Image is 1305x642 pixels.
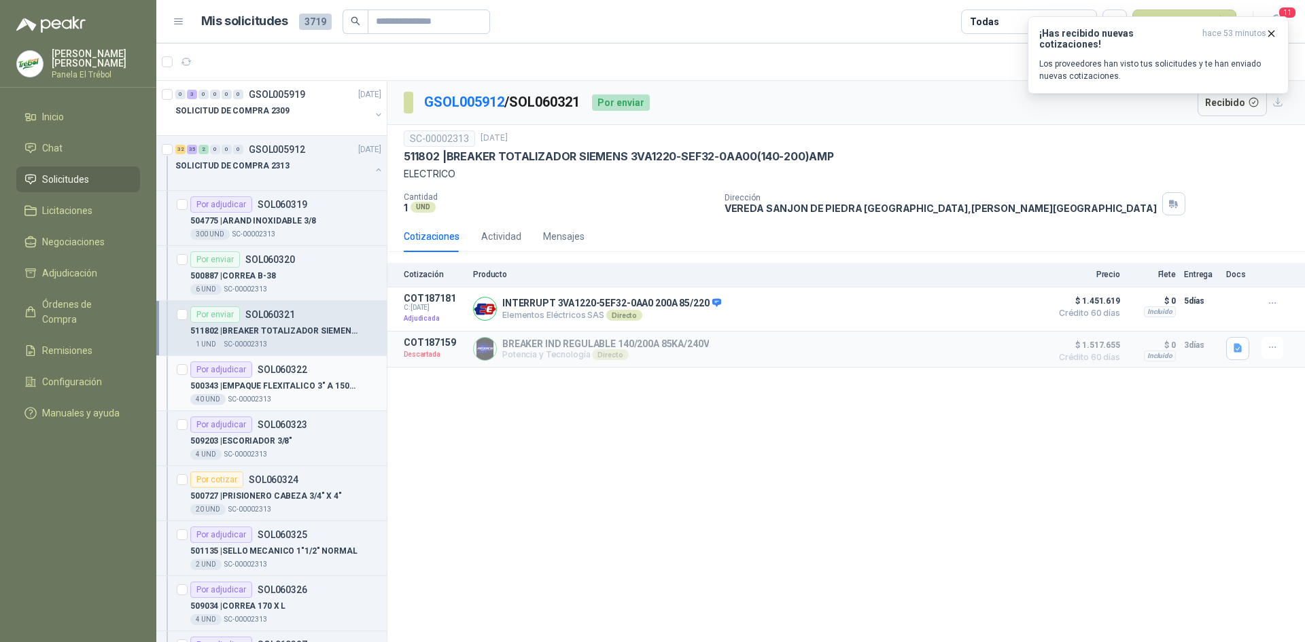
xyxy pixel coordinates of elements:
[481,132,508,145] p: [DATE]
[224,559,267,570] p: SC-00002313
[1052,270,1120,279] p: Precio
[1028,16,1289,94] button: ¡Has recibido nuevas cotizaciones!hace 53 minutos Los proveedores han visto tus solicitudes y te ...
[198,90,209,99] div: 0
[16,104,140,130] a: Inicio
[1184,270,1218,279] p: Entrega
[245,310,295,319] p: SOL060321
[502,298,721,310] p: INTERRUPT 3VA1220-5EF32-0AA0 200A 85/220
[725,193,1157,202] p: Dirección
[190,380,360,393] p: 500343 | EMPAQUE FLEXITALICO 3" A 150PSI
[190,361,252,378] div: Por adjudicar
[16,166,140,192] a: Solicitudes
[543,229,585,244] div: Mensajes
[1264,10,1289,34] button: 11
[1052,353,1120,361] span: Crédito 60 días
[190,559,222,570] div: 2 UND
[42,234,105,249] span: Negociaciones
[190,394,226,405] div: 40 UND
[175,160,290,173] p: SOLICITUD DE COMPRA 2313
[404,270,465,279] p: Cotización
[190,614,222,625] div: 4 UND
[258,420,307,429] p: SOL060323
[404,202,408,213] p: 1
[592,349,628,360] div: Directo
[258,365,307,374] p: SOL060322
[187,145,197,154] div: 35
[725,202,1157,214] p: VEREDA SANJON DE PIEDRA [GEOGRAPHIC_DATA] , [PERSON_NAME][GEOGRAPHIC_DATA]
[224,284,267,295] p: SC-00002313
[233,145,243,154] div: 0
[156,246,387,301] a: Por enviarSOL060320500887 |CORREA B-386 UNDSC-00002313
[404,149,834,164] p: 511802 | BREAKER TOTALIZADOR SIEMENS 3VA1220-SEF32-0AA00(140-200)AMP
[351,16,360,26] span: search
[228,504,271,515] p: SC-00002313
[224,614,267,625] p: SC-00002313
[16,369,140,395] a: Configuración
[502,349,709,360] p: Potencia y Tecnología
[190,325,360,338] p: 511802 | BREAKER TOTALIZADOR SIEMENS 3VA1220-SEF32-0AA00(140-200)AMP
[16,260,140,286] a: Adjudicación
[17,51,43,77] img: Company Logo
[156,301,387,356] a: Por enviarSOL060321511802 |BREAKER TOTALIZADOR SIEMENS 3VA1220-SEF32-0AA00(140-200)AMP1 UNDSC-000...
[42,343,92,358] span: Remisiones
[175,105,290,118] p: SOLICITUD DE COMPRA 2309
[222,90,232,99] div: 0
[16,400,140,426] a: Manuales y ayuda
[42,266,97,281] span: Adjudicación
[16,198,140,224] a: Licitaciones
[42,172,89,187] span: Solicitudes
[1144,351,1176,361] div: Incluido
[1052,309,1120,317] span: Crédito 60 días
[190,600,285,613] p: 509034 | CORREA 170 X L
[1052,293,1120,309] span: $ 1.451.619
[404,312,465,325] p: Adjudicada
[187,90,197,99] div: 3
[190,215,316,228] p: 504775 | ARAND INOXIDABLE 3/8
[404,166,1289,181] p: ELECTRICO
[249,145,305,154] p: GSOL005912
[16,229,140,255] a: Negociaciones
[249,90,305,99] p: GSOL005919
[175,145,186,154] div: 32
[16,16,86,33] img: Logo peakr
[424,92,581,113] p: / SOL060321
[190,416,252,433] div: Por adjudicar
[201,12,288,31] h1: Mis solicitudes
[156,576,387,631] a: Por adjudicarSOL060326509034 |CORREA 170 X L4 UNDSC-00002313
[233,90,243,99] div: 0
[156,411,387,466] a: Por adjudicarSOL060323509203 |ESCORIADOR 3/8"4 UNDSC-00002313
[1144,306,1176,317] div: Incluido
[210,145,220,154] div: 0
[190,545,358,558] p: 501135 | SELLO MECANICO 1"1/2" NORMAL
[224,339,267,350] p: SC-00002313
[190,284,222,295] div: 6 UND
[190,490,342,503] p: 500727 | PRISIONERO CABEZA 3/4" X 4"
[156,466,387,521] a: Por cotizarSOL060324500727 |PRISIONERO CABEZA 3/4" X 4"20 UNDSC-00002313
[358,88,381,101] p: [DATE]
[1132,10,1236,34] button: Nueva solicitud
[190,339,222,350] div: 1 UND
[258,200,307,209] p: SOL060319
[1128,270,1176,279] p: Flete
[1052,337,1120,353] span: $ 1.517.655
[228,394,271,405] p: SC-00002313
[358,143,381,156] p: [DATE]
[1226,270,1253,279] p: Docs
[245,255,295,264] p: SOL060320
[404,192,714,202] p: Cantidad
[156,356,387,411] a: Por adjudicarSOL060322500343 |EMPAQUE FLEXITALICO 3" A 150PSI40 UNDSC-00002313
[404,293,465,304] p: COT187181
[16,338,140,363] a: Remisiones
[190,196,252,213] div: Por adjudicar
[404,304,465,312] span: C: [DATE]
[52,49,140,68] p: [PERSON_NAME] [PERSON_NAME]
[190,229,230,240] div: 300 UND
[502,310,721,321] p: Elementos Eléctricos SAS
[222,145,232,154] div: 0
[156,191,387,246] a: Por adjudicarSOL060319504775 |ARAND INOXIDABLE 3/8300 UNDSC-00002313
[1278,6,1297,19] span: 11
[16,135,140,161] a: Chat
[42,374,102,389] span: Configuración
[224,449,267,460] p: SC-00002313
[404,337,465,348] p: COT187159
